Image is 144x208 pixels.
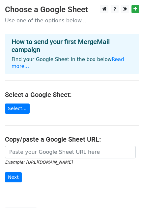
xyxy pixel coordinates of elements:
[5,91,139,99] h4: Select a Google Sheet:
[12,57,124,69] a: Read more...
[5,135,139,143] h4: Copy/paste a Google Sheet URL:
[5,17,139,24] p: Use one of the options below...
[5,5,139,14] h3: Choose a Google Sheet
[12,38,132,54] h4: How to send your first MergeMail campaign
[5,146,136,158] input: Paste your Google Sheet URL here
[5,172,22,182] input: Next
[5,104,30,114] a: Select...
[111,176,144,208] iframe: Chat Widget
[5,160,72,165] small: Example: [URL][DOMAIN_NAME]
[12,56,132,70] p: Find your Google Sheet in the box below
